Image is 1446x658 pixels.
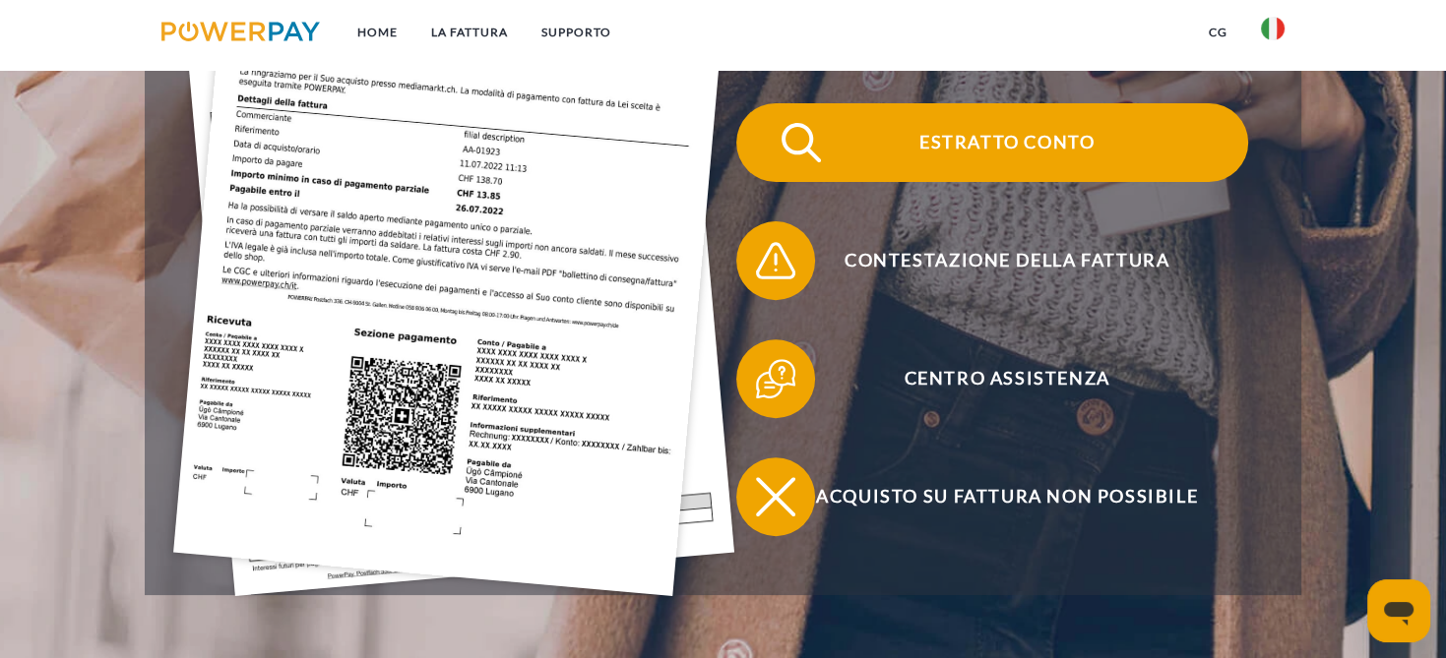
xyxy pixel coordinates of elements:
a: Supporto [525,15,628,50]
img: qb_warning.svg [751,236,800,285]
img: it [1261,17,1285,40]
span: Contestazione della fattura [766,221,1248,300]
a: CG [1192,15,1244,50]
iframe: Pulsante per aprire la finestra di messaggistica [1367,579,1430,642]
img: qb_help.svg [751,354,800,403]
img: logo-powerpay.svg [161,22,320,41]
button: Acquisto su fattura non possibile [736,457,1248,536]
button: Estratto conto [736,103,1248,182]
a: LA FATTURA [414,15,525,50]
span: Estratto conto [766,103,1248,182]
img: qb_search.svg [777,118,826,167]
img: qb_close.svg [751,472,800,521]
button: Contestazione della fattura [736,221,1248,300]
a: Home [341,15,414,50]
span: Centro assistenza [766,339,1248,418]
span: Acquisto su fattura non possibile [766,457,1248,536]
button: Centro assistenza [736,339,1248,418]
